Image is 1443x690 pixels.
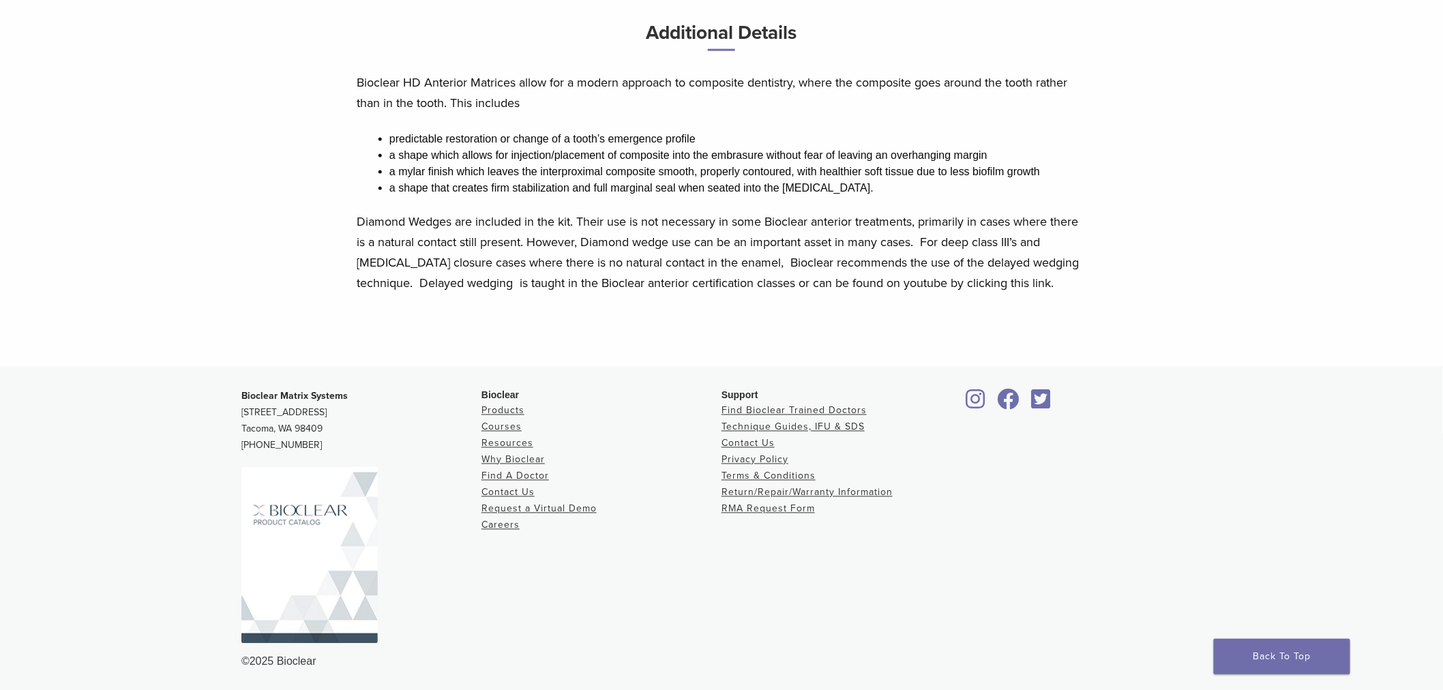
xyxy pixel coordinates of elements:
[721,454,788,466] a: Privacy Policy
[481,503,597,515] a: Request a Virtual Demo
[481,438,533,449] a: Resources
[962,397,990,411] a: Bioclear
[389,164,1086,180] li: a mylar finish which leaves the interproximal composite smooth, properly contoured, with healthie...
[389,180,1086,196] li: a shape that creates firm stabilization and full marginal seal when seated into the [MEDICAL_DATA].
[721,503,815,515] a: RMA Request Form
[389,131,1086,147] li: predictable restoration or change of a tooth’s emergence profile
[481,421,522,433] a: Courses
[721,470,816,482] a: Terms & Conditions
[721,390,758,401] span: Support
[1214,639,1350,674] a: Back To Top
[481,487,535,498] a: Contact Us
[357,16,1086,62] h3: Additional Details
[993,397,1024,411] a: Bioclear
[721,405,867,417] a: Find Bioclear Trained Doctors
[389,147,1086,164] li: a shape which allows for injection/placement of composite into the embrasure without fear of leav...
[1027,397,1056,411] a: Bioclear
[241,467,378,644] img: Bioclear
[241,389,481,454] p: [STREET_ADDRESS] Tacoma, WA 98409 [PHONE_NUMBER]
[721,487,893,498] a: Return/Repair/Warranty Information
[481,390,519,401] span: Bioclear
[241,654,1202,670] div: ©2025 Bioclear
[357,72,1086,113] p: Bioclear HD Anterior Matrices allow for a modern approach to composite dentistry, where the compo...
[721,438,775,449] a: Contact Us
[481,470,549,482] a: Find A Doctor
[721,421,865,433] a: Technique Guides, IFU & SDS
[481,454,545,466] a: Why Bioclear
[241,391,348,402] strong: Bioclear Matrix Systems
[481,405,524,417] a: Products
[481,520,520,531] a: Careers
[357,211,1086,293] p: Diamond Wedges are included in the kit. Their use is not necessary in some Bioclear anterior trea...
